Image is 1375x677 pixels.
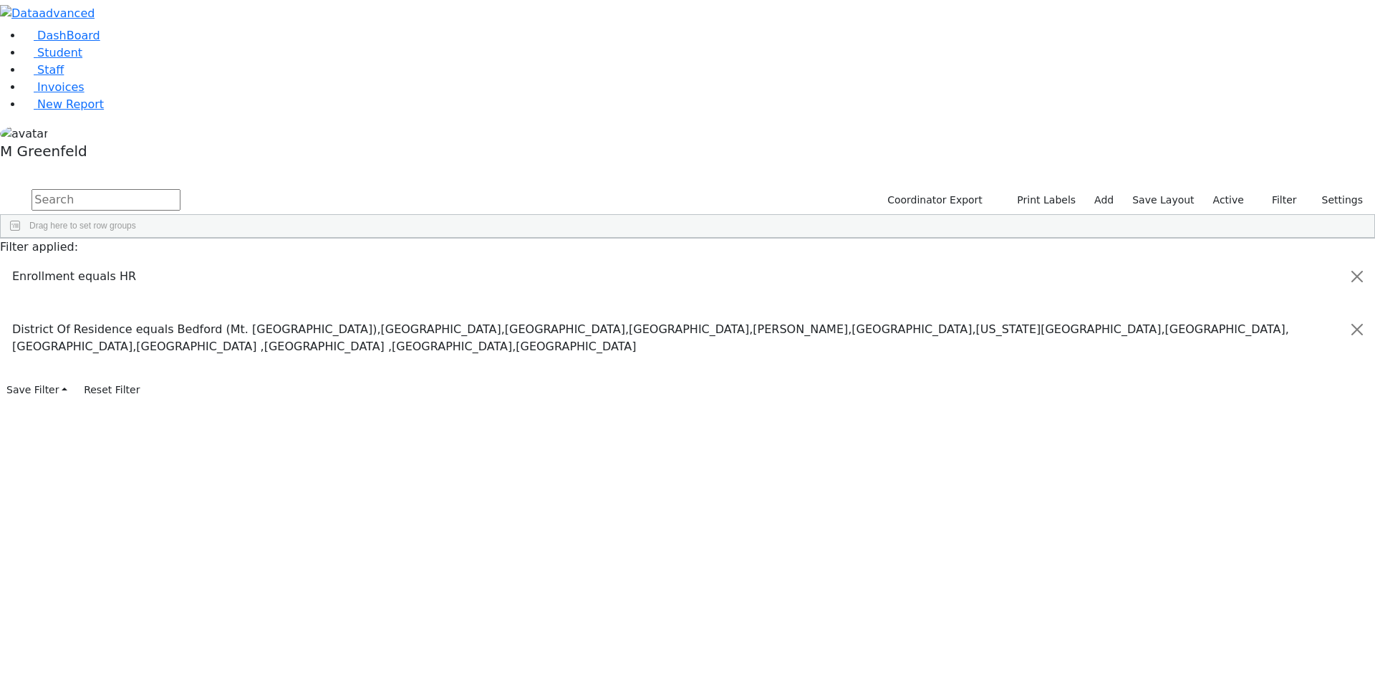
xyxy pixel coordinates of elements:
[23,80,85,94] a: Invoices
[23,46,82,59] a: Student
[1253,189,1303,211] button: Filter
[29,221,136,231] span: Drag here to set row groups
[1340,256,1374,297] button: Close
[1303,189,1369,211] button: Settings
[37,63,64,77] span: Staff
[1088,189,1120,211] a: Add
[37,46,82,59] span: Student
[23,63,64,77] a: Staff
[1340,309,1374,350] button: Close
[23,97,104,111] a: New Report
[1000,189,1082,211] button: Print Labels
[32,189,180,211] input: Search
[1126,189,1200,211] button: Save Layout
[37,97,104,111] span: New Report
[878,189,989,211] button: Coordinator Export
[37,80,85,94] span: Invoices
[23,29,100,42] a: DashBoard
[1207,189,1250,211] label: Active
[77,379,146,401] button: Reset Filter
[37,29,100,42] span: DashBoard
